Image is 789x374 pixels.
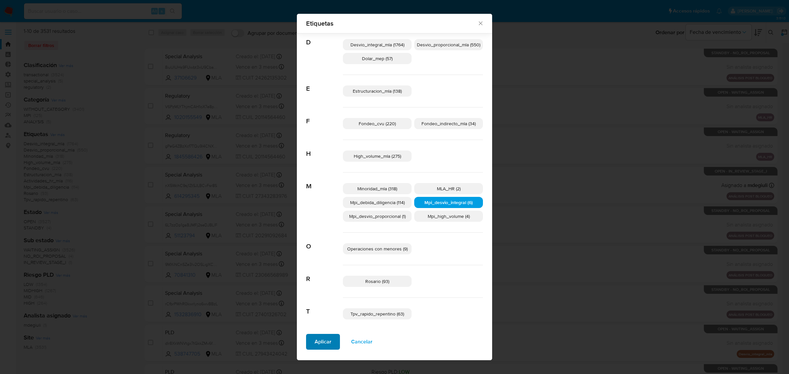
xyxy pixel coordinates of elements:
[343,39,412,50] div: Desvio_integral_mla (1764)
[362,55,393,62] span: Dolar_mep (57)
[343,118,412,129] div: Fondeo_cvu (220)
[357,185,397,192] span: Minoridad_mla (318)
[350,41,404,48] span: Desvio_integral_mla (1764)
[354,153,401,159] span: High_volume_mla (275)
[349,213,406,220] span: Mpi_desvio_proporcional (1)
[306,140,343,158] span: H
[428,213,470,220] span: Mpi_high_volume (4)
[343,85,412,97] div: Estructuracion_mla (138)
[343,211,412,222] div: Mpi_desvio_proporcional (1)
[343,53,412,64] div: Dolar_mep (57)
[347,245,408,252] span: Operaciones con menores (9)
[306,75,343,93] span: E
[306,298,343,316] span: T
[414,183,483,194] div: MLA_HR (2)
[343,197,412,208] div: Mpi_debida_diligencia (114)
[306,233,343,250] span: O
[351,335,372,349] span: Cancelar
[306,107,343,125] span: F
[424,199,473,206] span: Mpi_desvio_integral (6)
[365,278,389,285] span: Rosario (93)
[306,29,343,46] span: D
[343,334,381,350] button: Cancelar
[353,88,402,94] span: Estructuracion_mla (138)
[315,335,331,349] span: Aplicar
[414,118,483,129] div: Fondeo_indirecto_mla (34)
[359,120,396,127] span: Fondeo_cvu (220)
[343,151,412,162] div: High_volume_mla (275)
[414,39,483,50] div: Desvio_proporcional_mla (550)
[343,243,412,254] div: Operaciones con menores (9)
[343,276,412,287] div: Rosario (93)
[306,265,343,283] span: R
[306,20,477,27] span: Etiquetas
[437,185,461,192] span: MLA_HR (2)
[343,183,412,194] div: Minoridad_mla (318)
[350,199,405,206] span: Mpi_debida_diligencia (114)
[421,120,476,127] span: Fondeo_indirecto_mla (34)
[477,20,483,26] button: Cerrar
[414,197,483,208] div: Mpi_desvio_integral (6)
[414,211,483,222] div: Mpi_high_volume (4)
[417,41,480,48] span: Desvio_proporcional_mla (550)
[343,308,412,319] div: Tpv_rapido_repentino (63)
[306,334,340,350] button: Aplicar
[350,311,404,317] span: Tpv_rapido_repentino (63)
[306,173,343,190] span: M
